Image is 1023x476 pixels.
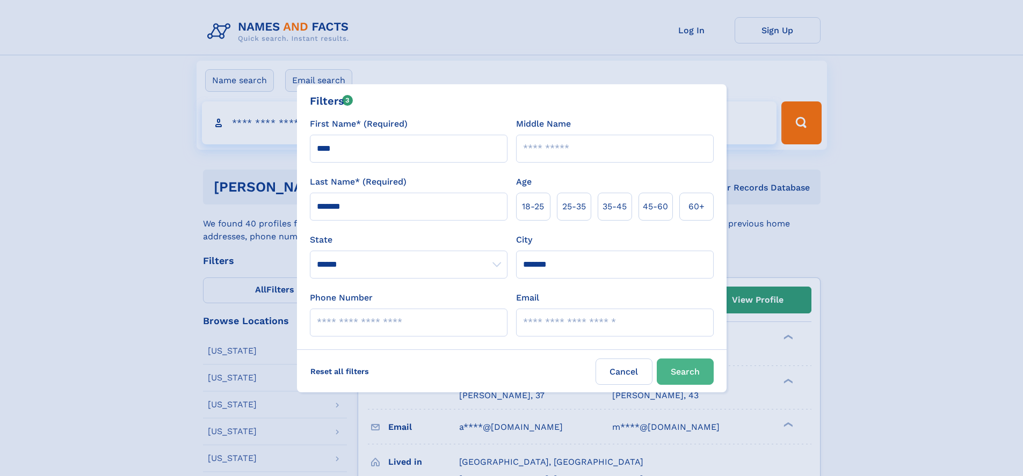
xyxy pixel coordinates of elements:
[657,358,714,385] button: Search
[516,175,532,188] label: Age
[596,358,652,385] label: Cancel
[516,233,532,246] label: City
[603,200,627,213] span: 35‑45
[310,118,408,130] label: First Name* (Required)
[310,291,373,304] label: Phone Number
[688,200,705,213] span: 60+
[643,200,668,213] span: 45‑60
[310,175,407,188] label: Last Name* (Required)
[516,291,539,304] label: Email
[516,118,571,130] label: Middle Name
[310,93,353,109] div: Filters
[310,233,507,246] label: State
[303,358,376,384] label: Reset all filters
[522,200,544,213] span: 18‑25
[562,200,586,213] span: 25‑35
